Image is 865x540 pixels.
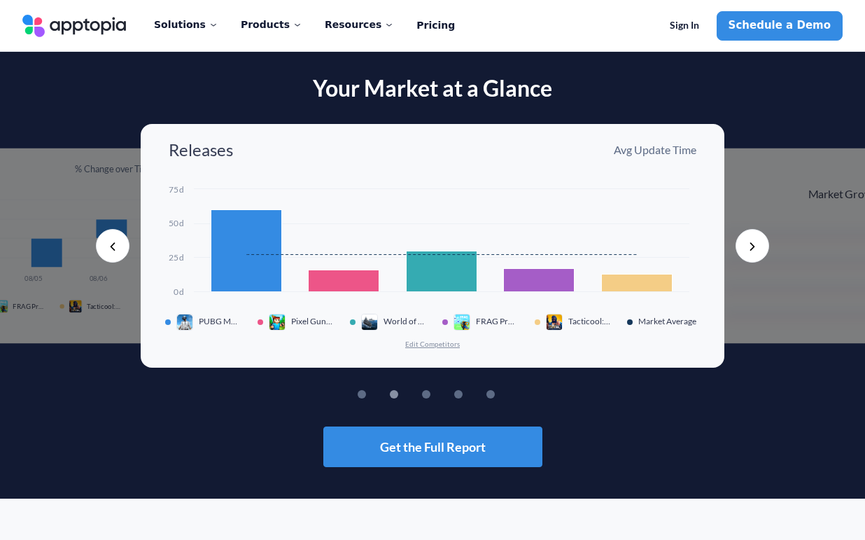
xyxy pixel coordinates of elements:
span: Pixel Gun 3D: Online Shooter [291,317,333,326]
button: 1 [379,390,387,399]
button: Previous [96,229,129,263]
img: app icon [546,314,563,331]
button: 4 [475,390,484,399]
a: Schedule a Demo [717,11,843,41]
h3: Releases [169,141,233,159]
button: 2 [411,390,419,399]
text: 50d [169,218,183,228]
div: app [269,314,291,331]
span: Get the Full Report [380,441,486,453]
span: Tacticool:5v5 Tactical Shooter [87,303,120,311]
img: app icon [453,314,470,331]
p: % Change over Time [75,163,153,176]
div: app [361,314,384,331]
button: Next [736,229,769,263]
button: Edit Competitors [405,339,460,349]
span: Tacticool:5v5 Tactical Shooter [568,317,610,326]
a: Sign In [658,11,711,41]
img: app icon [176,314,193,331]
div: app [453,314,476,331]
div: Solutions [154,10,218,39]
span: PUBG MOBILE [199,317,241,326]
img: app icon [69,300,82,313]
span: FRAG Pro Shooter [476,317,518,326]
text: 25d [169,252,183,263]
text: 75d [169,184,183,195]
span: Sign In [670,20,699,32]
a: Pricing [416,11,455,41]
button: 3 [443,390,451,399]
div: app [69,300,87,313]
button: Get the Full Report [323,427,542,467]
div: app [176,314,199,331]
img: app icon [361,314,378,331]
div: Resources [325,10,394,39]
p: Avg Update Time [614,142,696,158]
span: World of Warships Blitz 3D War [384,317,426,326]
button: 5 [507,390,516,399]
img: app icon [269,314,286,331]
text: 0d [174,286,183,297]
div: app [546,314,568,331]
text: 08/05 [24,275,43,282]
span: Market Average [638,317,700,326]
div: Products [241,10,302,39]
span: FRAG Pro Shooter [13,303,46,311]
text: 08/06 [89,275,108,282]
